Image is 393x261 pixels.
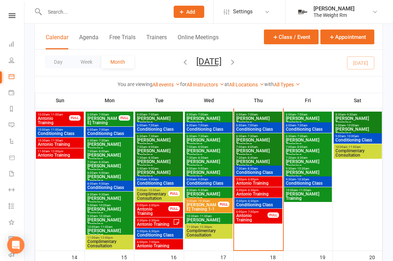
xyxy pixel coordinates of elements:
[296,156,307,159] span: - 8:30am
[285,124,330,127] span: 6:00am
[46,34,68,49] button: Calendar
[296,5,310,19] img: thumb_image1749576563.png
[247,178,259,181] span: - 6:00pm
[87,171,132,175] span: 8:00am
[97,171,109,175] span: - 9:00am
[236,167,281,170] span: 7:30am
[137,167,182,170] span: 8:00am
[137,230,182,233] span: 5:30pm
[9,85,25,102] a: Payments
[197,199,210,203] span: - 10:30am
[37,131,82,136] span: Conditioning Class
[186,229,231,237] span: Complimentary Consultation
[236,127,281,131] span: Conditioning Class
[234,93,283,108] th: Thu
[197,113,208,116] span: - 7:00am
[197,135,208,138] span: - 7:30am
[147,189,160,192] span: - 10:00am
[87,196,132,205] span: [PERSON_NAME] Training
[186,149,231,157] span: [PERSON_NAME] Training
[147,240,159,244] span: - 7:00pm
[45,55,72,68] button: Day
[186,225,231,229] span: 11:30am
[186,215,231,218] span: 10:30am
[87,128,132,131] span: 6:00am
[236,210,268,213] span: 6:00pm
[50,128,63,131] span: - 11:00am
[137,181,182,185] span: Conditioning Class
[147,204,159,207] span: - 6:00pm
[296,113,307,116] span: - 7:00am
[320,30,374,44] button: Appointment
[296,135,307,138] span: - 7:30am
[246,124,258,127] span: - 7:00am
[346,113,357,116] span: - 9:30am
[87,153,132,162] span: [PERSON_NAME] Training
[101,55,134,68] button: Month
[137,192,169,201] span: Complimentary Consultation
[178,34,219,49] button: Online Meetings
[347,145,361,149] span: - 11:00am
[137,219,173,222] span: 5:30pm
[285,156,330,159] span: 7:30am
[186,181,231,185] span: Conditioning Class
[236,113,281,116] span: 6:00am
[186,127,231,131] span: Conditioning Class
[87,161,132,164] span: 7:30am
[37,116,69,125] span: Antonio Training
[147,113,159,116] span: - 7:00am
[79,34,99,49] button: Agenda
[147,230,159,233] span: - 6:30pm
[246,145,258,149] span: - 8:00am
[87,182,132,185] span: 8:00am
[137,244,182,248] span: Antonio Training
[198,215,212,218] span: - 11:30am
[137,138,182,147] span: [PERSON_NAME] Training
[197,156,208,159] span: - 8:30am
[186,145,231,149] span: 7:00am
[196,57,221,67] button: [DATE]
[335,149,380,157] span: Complimentary Consultation
[187,82,224,87] a: All Instructors
[87,164,132,172] span: [PERSON_NAME] Training
[147,145,159,149] span: - 8:00am
[7,237,24,254] div: Open Intercom Messenger
[285,167,330,170] span: 9:30am
[346,124,359,127] span: - 10:00am
[118,81,152,87] strong: You are viewing
[236,181,281,185] span: Antonio Training
[99,236,113,239] span: - 12:00pm
[198,225,212,229] span: - 12:30pm
[285,181,330,185] span: Conditioning Class
[87,215,132,218] span: 9:30am
[87,116,119,125] span: [PERSON_NAME] Training
[285,189,330,192] span: 10:00am
[335,116,380,125] span: [PERSON_NAME] Training
[236,124,281,127] span: 6:00am
[186,156,231,159] span: 7:30am
[247,210,259,213] span: - 7:00pm
[236,149,281,157] span: [PERSON_NAME] Training
[87,150,132,153] span: 7:00am
[186,113,231,116] span: 6:00am
[285,116,330,125] span: [PERSON_NAME] Training
[285,113,330,116] span: 6:00am
[37,113,69,116] span: 10:00am
[109,34,136,49] button: Free Trials
[333,93,383,108] th: Sat
[97,204,111,207] span: - 10:00am
[137,178,182,181] span: 8:00am
[146,34,167,49] button: Trainers
[147,178,159,181] span: - 9:00am
[184,93,234,108] th: Wed
[168,206,180,211] div: FULL
[9,102,25,118] a: Reports
[137,159,182,168] span: [PERSON_NAME] Training
[186,159,231,168] span: [PERSON_NAME] Training
[87,225,132,229] span: 10:00am
[147,219,159,222] span: - 6:30pm
[224,81,229,87] strong: at
[335,135,380,138] span: 9:00am
[236,156,281,159] span: 7:30am
[137,204,169,207] span: 5:00pm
